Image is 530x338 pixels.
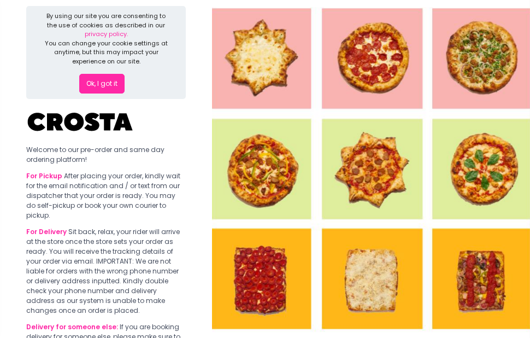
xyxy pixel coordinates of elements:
div: Sit back, relax, your rider will arrive at the store once the store sets your order as ready. You... [26,227,186,316]
img: Crosta Pizzeria [26,106,136,138]
a: privacy policy. [85,30,128,38]
b: For Pickup [26,171,62,180]
b: For Delivery [26,227,67,236]
b: Delivery for someone else: [26,322,118,331]
button: Ok, I got it [79,74,125,94]
div: Welcome to our pre-order and same day ordering platform! [26,145,186,165]
div: By using our site you are consenting to the use of cookies as described in our You can change you... [43,11,169,66]
div: After placing your order, kindly wait for the email notification and / or text from our dispatche... [26,171,186,220]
